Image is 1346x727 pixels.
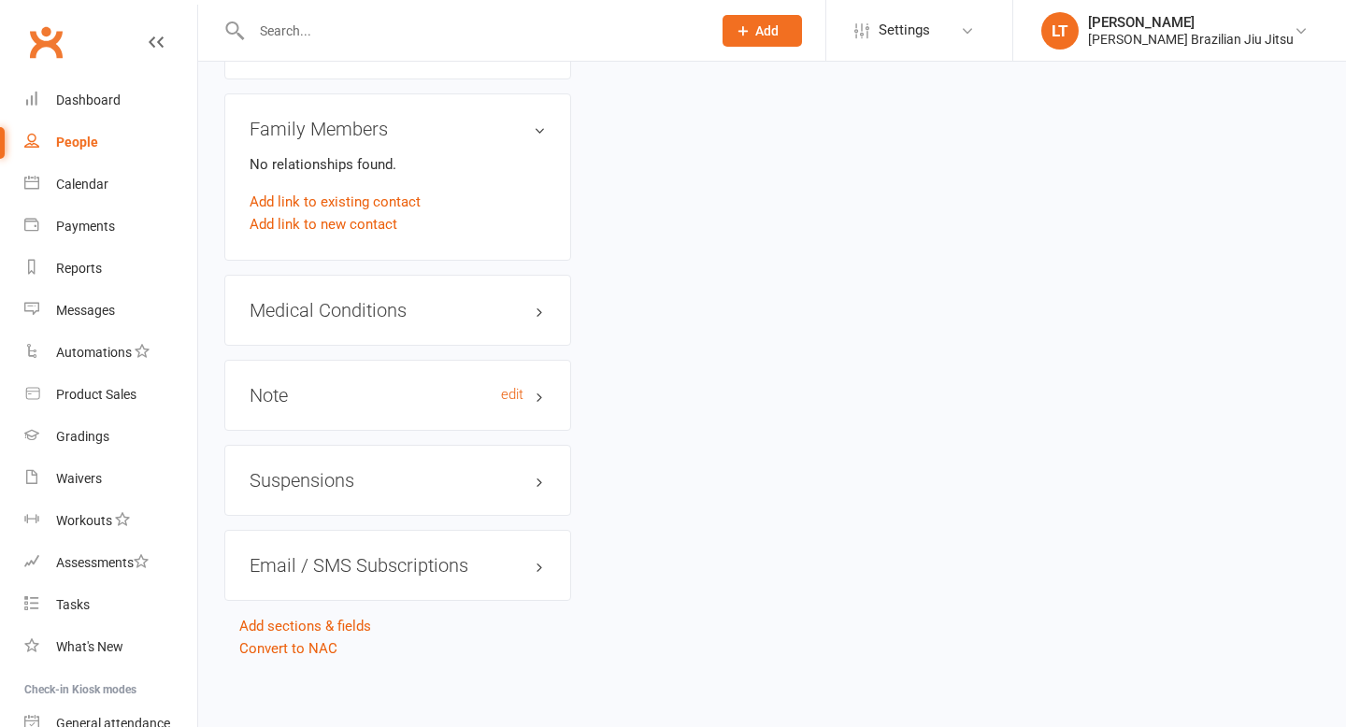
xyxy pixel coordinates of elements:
[239,618,371,634] a: Add sections & fields
[250,191,421,213] a: Add link to existing contact
[250,119,546,139] h3: Family Members
[24,458,197,500] a: Waivers
[250,213,397,235] a: Add link to new contact
[56,303,115,318] div: Messages
[879,9,930,51] span: Settings
[56,471,102,486] div: Waivers
[246,18,698,44] input: Search...
[24,79,197,121] a: Dashboard
[56,261,102,276] div: Reports
[24,290,197,332] a: Messages
[24,164,197,206] a: Calendar
[24,500,197,542] a: Workouts
[24,374,197,416] a: Product Sales
[56,597,90,612] div: Tasks
[723,15,802,47] button: Add
[250,555,546,576] h3: Email / SMS Subscriptions
[239,640,337,657] a: Convert to NAC
[24,584,197,626] a: Tasks
[56,177,108,192] div: Calendar
[250,153,546,176] p: No relationships found.
[56,219,115,234] div: Payments
[250,385,546,406] h3: Note
[1041,12,1079,50] div: LT
[24,626,197,668] a: What's New
[56,93,121,107] div: Dashboard
[56,345,132,360] div: Automations
[56,555,149,570] div: Assessments
[22,19,69,65] a: Clubworx
[56,639,123,654] div: What's New
[755,23,779,38] span: Add
[501,387,523,403] a: edit
[250,470,546,491] h3: Suspensions
[56,135,98,150] div: People
[1088,14,1294,31] div: [PERSON_NAME]
[24,542,197,584] a: Assessments
[1088,31,1294,48] div: [PERSON_NAME] Brazilian Jiu Jitsu
[24,332,197,374] a: Automations
[24,416,197,458] a: Gradings
[250,300,546,321] h3: Medical Conditions
[56,429,109,444] div: Gradings
[24,248,197,290] a: Reports
[56,513,112,528] div: Workouts
[24,206,197,248] a: Payments
[24,121,197,164] a: People
[56,387,136,402] div: Product Sales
